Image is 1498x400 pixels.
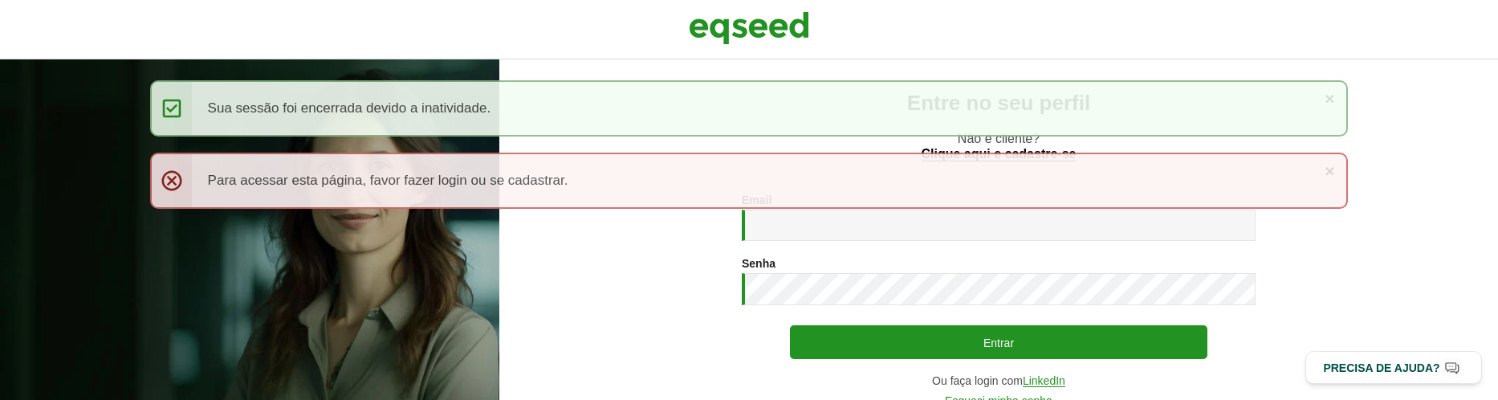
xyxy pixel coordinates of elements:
button: Entrar [790,325,1207,359]
a: × [1325,162,1334,179]
label: Senha [742,258,775,269]
div: Ou faça login com [742,375,1256,387]
a: × [1325,90,1334,107]
div: Sua sessão foi encerrada devido a inatividade. [150,80,1349,137]
a: LinkedIn [1023,375,1065,387]
img: EqSeed Logo [689,8,809,48]
div: Para acessar esta página, favor fazer login ou se cadastrar. [150,153,1349,209]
